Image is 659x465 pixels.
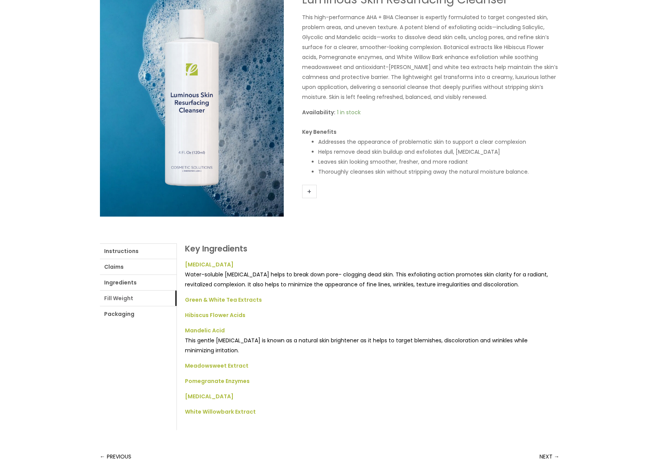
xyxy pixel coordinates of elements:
strong: Pomegranate Enzymes [185,377,250,385]
strong: [MEDICAL_DATA] [185,261,234,268]
a: Claims [100,259,177,274]
a: Hibiscus Flower Acids [185,310,551,320]
li: Leaves skin looking smoother, fresher, and more radiant [318,157,559,167]
a: Instructions [100,243,177,259]
a: White Willowbark Extract [185,407,551,417]
a: Green & White Tea Extracts [185,295,551,305]
a: ← PREVIOUS [100,449,131,464]
a: [MEDICAL_DATA]​ [185,391,551,401]
strong: White Willowbark Extract [185,408,256,416]
a: Meadowsweet Extract [185,361,551,371]
a: + [302,185,317,198]
li: This gentle [MEDICAL_DATA] is known as a natural skin brightener as it helps to target blemishes,... [185,325,551,355]
p: This high-performance AHA + BHA Cleanser is expertly formulated to target congested skin, problem... [302,12,559,102]
strong: [MEDICAL_DATA]​ [185,393,234,400]
li: Water-soluble [MEDICAL_DATA] helps to break down pore- clogging dead skin. This exfoliating actio... [185,260,551,289]
span: 1 in stock [337,108,361,116]
a: Packaging [100,306,177,322]
a: NEXT → [540,449,559,464]
a: Mandelic AcidThis gentle [MEDICAL_DATA] is known as a natural skin brightener as it helps to targ... [185,325,551,355]
li: Addresses the appearance of problematic skin to support a clear complexion [318,137,559,147]
strong: Key Ingredients [185,243,247,254]
a: Ingredients [100,275,177,290]
strong: Mandelic Acid [185,327,225,334]
li: Helps remove dead skin buildup and exfoliates dull, [MEDICAL_DATA] [318,147,559,157]
li: Thoroughly cleanses skin without stripping away the natural moisture balance. [318,167,559,177]
span: Availability: [302,108,335,116]
strong: Hibiscus Flower Acids [185,311,245,319]
a: Fill Weight [100,291,177,306]
strong: Key Benefits [302,128,337,136]
a: Pomegranate Enzymes [185,376,551,386]
a: [MEDICAL_DATA]Water-soluble [MEDICAL_DATA] helps to break down pore- clogging dead skin. This exf... [185,260,551,289]
strong: Meadowsweet Extract [185,362,249,370]
strong: Green & White Tea Extracts [185,296,262,304]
